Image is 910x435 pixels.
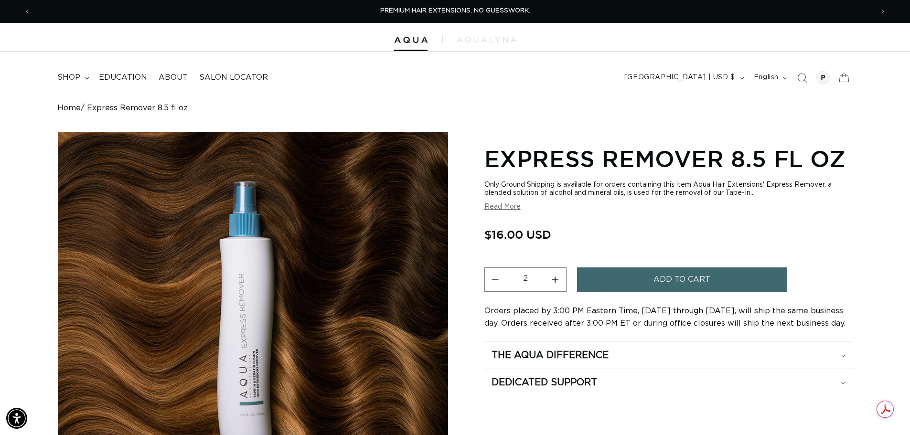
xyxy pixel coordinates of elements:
[792,67,813,88] summary: Search
[484,144,853,173] h1: Express Remover 8.5 fl oz
[57,104,853,113] nav: breadcrumbs
[6,408,27,429] div: Accessibility Menu
[17,2,38,21] button: Previous announcement
[484,342,853,369] summary: The Aqua Difference
[653,267,710,292] span: Add to cart
[93,67,153,88] a: Education
[484,369,853,396] summary: Dedicated Support
[748,69,792,87] button: English
[57,73,80,83] span: shop
[624,73,735,83] span: [GEOGRAPHIC_DATA] | USD $
[492,349,609,361] h2: The Aqua Difference
[87,104,188,113] span: Express Remover 8.5 fl oz
[199,73,268,83] span: Salon Locator
[99,73,147,83] span: Education
[484,181,853,197] div: Only Ground Shipping is available for orders containing this item Aqua Hair Extensions' Express R...
[484,203,521,211] button: Read More
[492,376,597,389] h2: Dedicated Support
[754,73,779,83] span: English
[484,307,846,327] span: Orders placed by 3:00 PM Eastern Time, [DATE] through [DATE], will ship the same business day. Or...
[159,73,188,83] span: About
[484,225,551,244] span: $16.00 USD
[577,267,787,292] button: Add to cart
[380,8,530,14] span: PREMIUM HAIR EXTENSIONS. NO GUESSWORK.
[193,67,274,88] a: Salon Locator
[619,69,748,87] button: [GEOGRAPHIC_DATA] | USD $
[153,67,193,88] a: About
[57,104,81,113] a: Home
[457,37,516,42] img: aqualyna.com
[394,37,428,43] img: Aqua Hair Extensions
[872,2,893,21] button: Next announcement
[52,67,93,88] summary: shop
[862,389,910,435] iframe: Chat Widget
